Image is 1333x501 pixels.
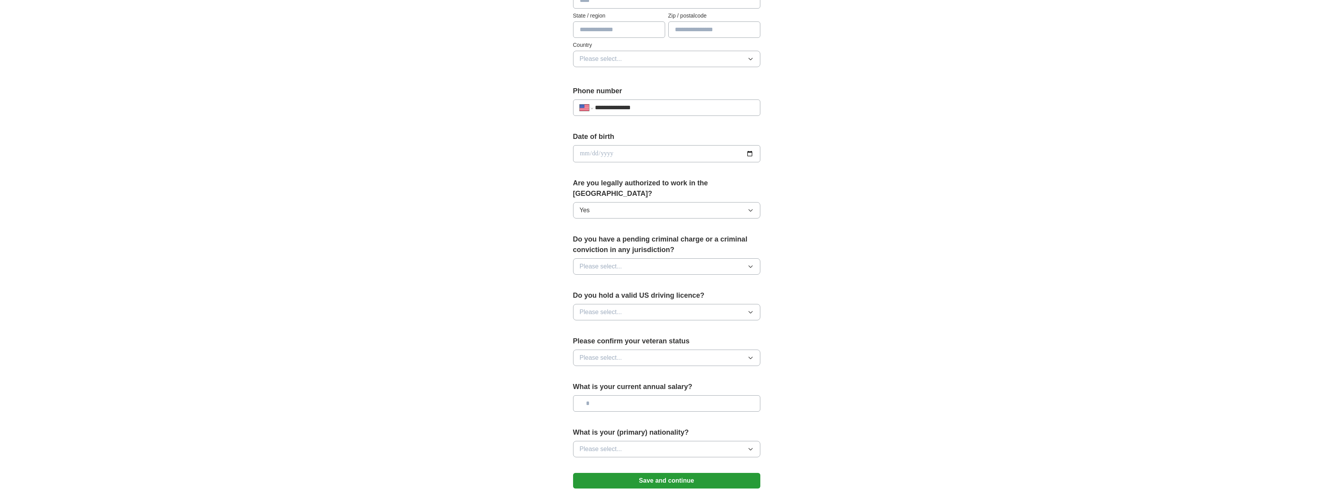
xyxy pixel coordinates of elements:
label: Do you have a pending criminal charge or a criminal conviction in any jurisdiction? [573,234,760,255]
span: Please select... [580,353,622,362]
label: Country [573,41,760,49]
button: Save and continue [573,473,760,489]
label: Phone number [573,86,760,96]
button: Please select... [573,350,760,366]
label: Zip / postalcode [668,12,760,20]
label: Do you hold a valid US driving licence? [573,290,760,301]
label: Please confirm your veteran status [573,336,760,346]
span: Please select... [580,307,622,317]
span: Please select... [580,262,622,271]
button: Yes [573,202,760,219]
label: Date of birth [573,131,760,142]
button: Please select... [573,258,760,275]
label: What is your current annual salary? [573,382,760,392]
button: Please select... [573,304,760,320]
span: Yes [580,206,590,215]
button: Please select... [573,51,760,67]
label: What is your (primary) nationality? [573,427,760,438]
span: Please select... [580,54,622,64]
span: Please select... [580,444,622,454]
button: Please select... [573,441,760,457]
label: State / region [573,12,665,20]
label: Are you legally authorized to work in the [GEOGRAPHIC_DATA]? [573,178,760,199]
